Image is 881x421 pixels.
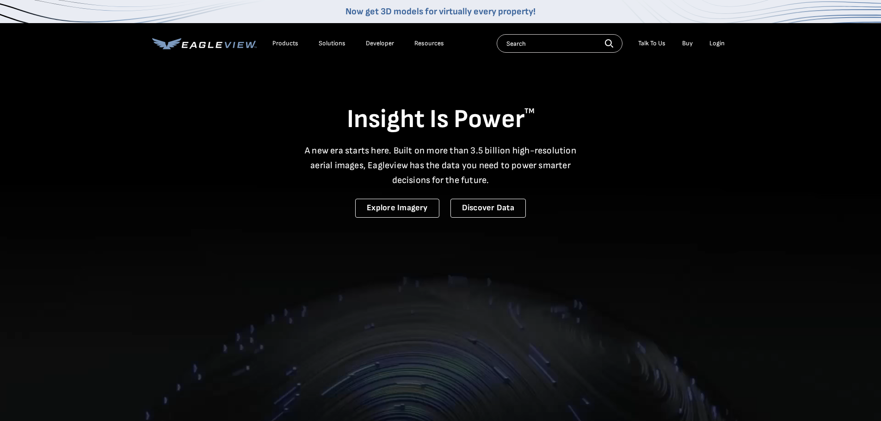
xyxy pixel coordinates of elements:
p: A new era starts here. Built on more than 3.5 billion high-resolution aerial images, Eagleview ha... [299,143,582,188]
h1: Insight Is Power [152,104,729,136]
a: Now get 3D models for virtually every property! [345,6,536,17]
a: Developer [366,39,394,48]
div: Login [709,39,725,48]
a: Discover Data [450,199,526,218]
div: Products [272,39,298,48]
a: Buy [682,39,693,48]
div: Resources [414,39,444,48]
input: Search [497,34,622,53]
div: Solutions [319,39,345,48]
sup: TM [524,107,535,116]
a: Explore Imagery [355,199,439,218]
div: Talk To Us [638,39,665,48]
